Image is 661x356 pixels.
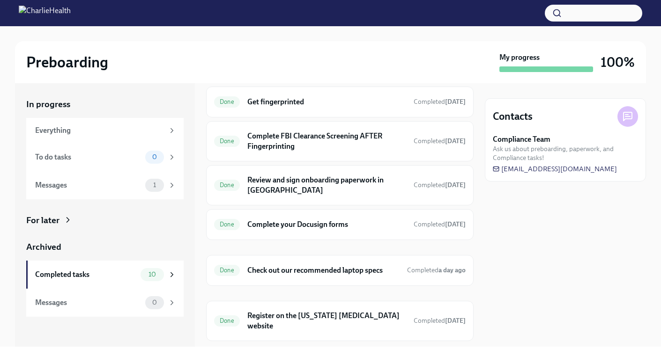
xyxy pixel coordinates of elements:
[147,153,163,160] span: 0
[148,182,162,189] span: 1
[414,137,466,145] span: Completed
[445,220,466,228] strong: [DATE]
[214,94,466,109] a: DoneGet fingerprintedCompleted[DATE]
[26,171,184,199] a: Messages1
[247,97,406,107] h6: Get fingerprinted
[26,289,184,317] a: Messages0
[601,54,635,71] h3: 100%
[214,98,240,105] span: Done
[26,98,184,110] a: In progress
[143,271,162,278] span: 10
[445,98,466,106] strong: [DATE]
[26,143,184,171] a: To do tasks0
[247,311,406,331] h6: Register on the [US_STATE] [MEDICAL_DATA] website
[214,309,466,333] a: DoneRegister on the [US_STATE] [MEDICAL_DATA] websiteCompleted[DATE]
[445,181,466,189] strong: [DATE]
[35,152,141,162] div: To do tasks
[493,164,617,174] a: [EMAIL_ADDRESS][DOMAIN_NAME]
[35,269,137,280] div: Completed tasks
[414,317,466,325] span: Completed
[26,118,184,143] a: Everything
[414,181,466,189] span: October 1st, 2025 05:55
[214,217,466,232] a: DoneComplete your Docusign formsCompleted[DATE]
[26,214,184,226] a: For later
[438,266,466,274] strong: a day ago
[247,131,406,152] h6: Complete FBI Clearance Screening AFTER Fingerprinting
[414,137,466,145] span: October 1st, 2025 13:04
[247,219,406,230] h6: Complete your Docusign forms
[493,109,533,124] h4: Contacts
[35,180,141,190] div: Messages
[214,221,240,228] span: Done
[407,266,466,274] span: Completed
[414,181,466,189] span: Completed
[493,145,638,162] span: Ask us about preboarding, paperwork, and Compliance tasks!
[414,220,466,228] span: Completed
[214,138,240,145] span: Done
[214,263,466,278] a: DoneCheck out our recommended laptop specsCompleteda day ago
[147,299,163,306] span: 0
[19,6,71,21] img: CharlieHealth
[26,214,59,226] div: For later
[26,53,108,72] h2: Preboarding
[414,220,466,229] span: October 1st, 2025 18:01
[35,298,141,308] div: Messages
[407,266,466,275] span: October 3rd, 2025 10:11
[414,98,466,106] span: Completed
[214,182,240,189] span: Done
[26,261,184,289] a: Completed tasks10
[214,267,240,274] span: Done
[26,241,184,253] a: Archived
[493,134,550,145] strong: Compliance Team
[445,137,466,145] strong: [DATE]
[214,317,240,324] span: Done
[414,316,466,325] span: October 1st, 2025 13:34
[414,97,466,106] span: October 1st, 2025 11:48
[499,52,540,63] strong: My progress
[247,265,400,276] h6: Check out our recommended laptop specs
[214,129,466,153] a: DoneComplete FBI Clearance Screening AFTER FingerprintingCompleted[DATE]
[445,317,466,325] strong: [DATE]
[247,175,406,196] h6: Review and sign onboarding paperwork in [GEOGRAPHIC_DATA]
[35,125,164,136] div: Everything
[214,173,466,197] a: DoneReview and sign onboarding paperwork in [GEOGRAPHIC_DATA]Completed[DATE]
